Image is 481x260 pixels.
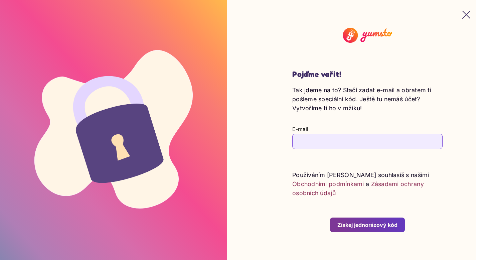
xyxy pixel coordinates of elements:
label: E-mail [292,126,308,132]
button: Získej jednorázový kód [330,218,405,232]
h2: Pojďme vařit! [292,70,443,79]
p: Používáním [PERSON_NAME] souhlasíš s našimi a [292,170,443,198]
div: Získej jednorázový kód [337,221,397,229]
a: Zásadami ochrany osobních údajů [292,180,424,197]
p: Tak jdeme na to? Stačí zadat e-mail a obratem ti pošleme speciální kód. Ještě tu nemáš účet? Vytv... [292,86,443,113]
a: Obchodními podmínkami [292,180,364,187]
img: Yumsto logo [292,28,443,43]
